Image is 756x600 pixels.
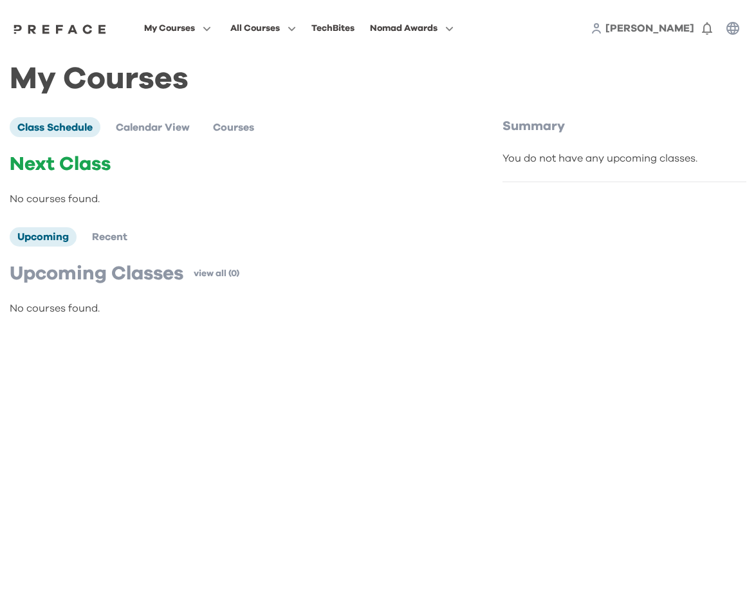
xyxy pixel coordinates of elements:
span: Upcoming [17,232,69,242]
span: All Courses [230,21,280,36]
span: Courses [213,122,254,133]
h1: My Courses [10,72,746,86]
p: No courses found. [10,191,469,207]
p: Next Class [10,153,469,176]
span: [PERSON_NAME] [605,23,694,33]
div: TechBites [311,21,355,36]
a: view all (0) [194,267,239,280]
span: My Courses [144,21,195,36]
p: No courses found. [10,301,469,316]
button: My Courses [140,20,215,37]
button: All Courses [226,20,300,37]
span: Recent [92,232,127,242]
button: Nomad Awards [366,20,457,37]
p: Upcoming Classes [10,262,183,285]
a: Preface Logo [10,23,109,33]
span: Nomad Awards [370,21,438,36]
a: [PERSON_NAME] [605,21,694,36]
span: Calendar View [116,122,190,133]
div: You do not have any upcoming classes. [502,151,746,166]
img: Preface Logo [10,24,109,34]
span: Class Schedule [17,122,93,133]
p: Summary [502,117,746,135]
